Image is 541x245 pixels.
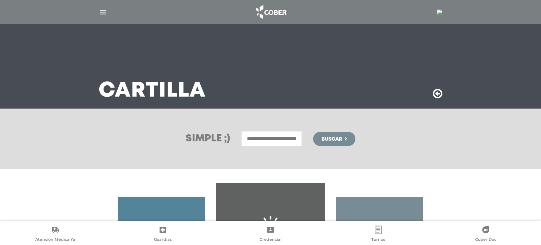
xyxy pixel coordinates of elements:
img: 7294 [437,10,442,15]
a: Cober Doc [432,226,540,244]
a: Turnos [324,226,432,244]
span: Cober Doc [475,237,496,243]
img: logo_cober_home-white.png [252,4,289,20]
h3: Simple ;) [186,134,230,144]
span: Credencial [260,237,281,243]
span: Buscar [322,137,342,142]
span: Turnos [371,237,385,243]
button: Buscar [313,132,355,146]
h3: Cartilla [99,82,206,100]
a: Guardias [109,226,217,244]
a: Atención Médica Ya [1,226,109,244]
img: Cober_menu-lines-white.svg [99,8,107,17]
span: Guardias [154,237,172,243]
span: Atención Médica Ya [35,237,75,243]
a: Credencial [217,226,324,244]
